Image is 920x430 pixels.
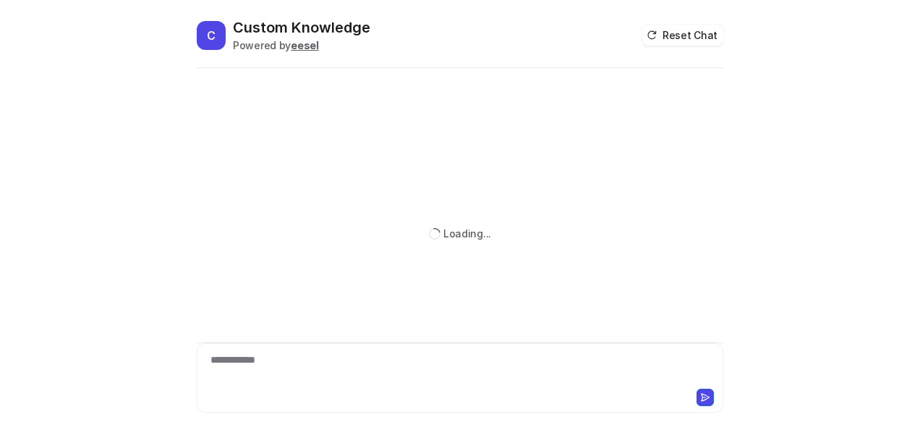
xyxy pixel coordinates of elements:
div: Loading... [443,226,491,241]
h2: Custom Knowledge [233,17,370,38]
b: eesel [291,39,319,51]
div: Powered by [233,38,370,53]
span: C [197,21,226,50]
button: Reset Chat [642,25,723,46]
